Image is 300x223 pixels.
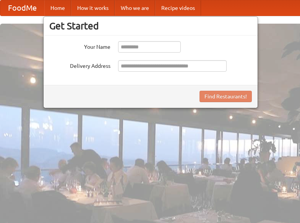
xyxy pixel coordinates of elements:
[49,41,110,51] label: Your Name
[0,0,44,16] a: FoodMe
[71,0,115,16] a: How it works
[115,0,155,16] a: Who we are
[44,0,71,16] a: Home
[49,60,110,70] label: Delivery Address
[155,0,201,16] a: Recipe videos
[49,20,252,32] h3: Get Started
[199,91,252,102] button: Find Restaurants!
